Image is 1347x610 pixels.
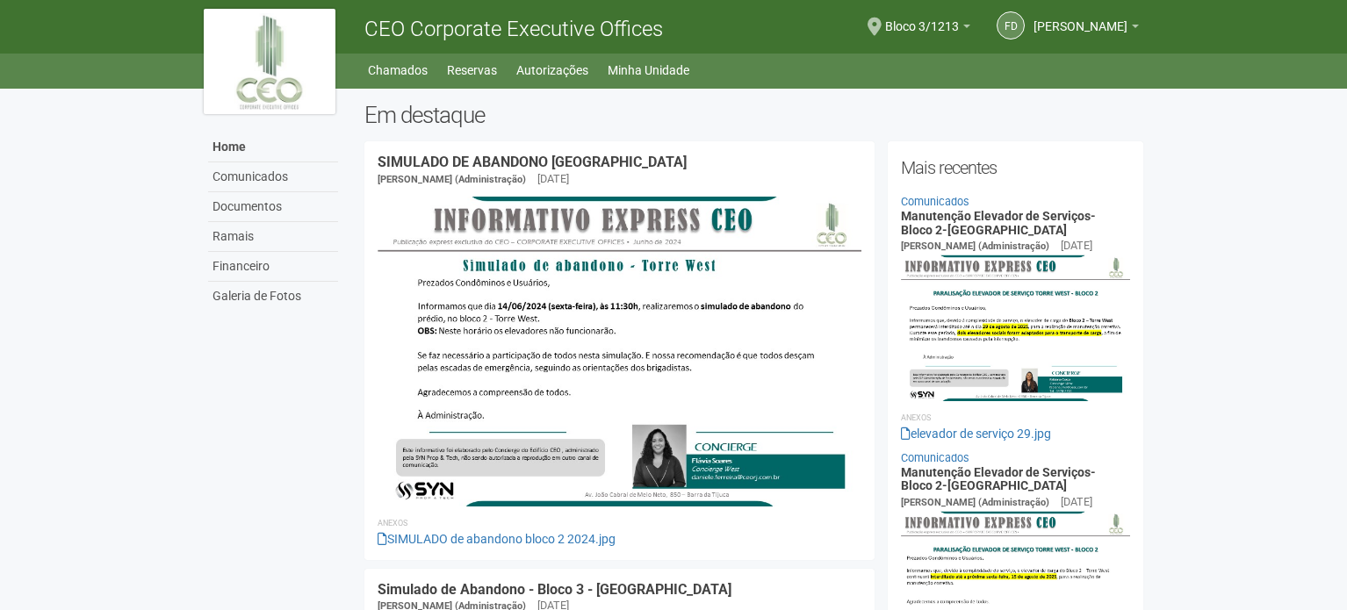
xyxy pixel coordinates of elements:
[1061,238,1092,254] div: [DATE]
[901,195,969,208] a: Comunicados
[901,240,1049,252] span: [PERSON_NAME] (Administração)
[901,209,1096,236] a: Manutenção Elevador de Serviços- Bloco 2-[GEOGRAPHIC_DATA]
[901,465,1096,492] a: Manutenção Elevador de Serviços- Bloco 2-[GEOGRAPHIC_DATA]
[901,154,1130,181] h2: Mais recentes
[378,515,861,531] li: Anexos
[447,58,497,83] a: Reservas
[208,162,338,192] a: Comunicados
[901,427,1051,441] a: elevador de serviço 29.jpg
[901,497,1049,508] span: [PERSON_NAME] (Administração)
[208,252,338,282] a: Financeiro
[204,9,335,114] img: logo.jpg
[516,58,588,83] a: Autorizações
[364,102,1143,128] h2: Em destaque
[378,532,616,546] a: SIMULADO de abandono bloco 2 2024.jpg
[1034,22,1139,36] a: [PERSON_NAME]
[208,222,338,252] a: Ramais
[378,174,526,185] span: [PERSON_NAME] (Administração)
[1034,3,1127,33] span: FREDERICO DE SERPA PINTO LOPES GUIMARÃES
[901,255,1130,401] img: elevador%20de%20servi%C3%A7o%2029.jpg
[208,282,338,311] a: Galeria de Fotos
[1061,494,1092,510] div: [DATE]
[368,58,428,83] a: Chamados
[378,154,687,170] a: SIMULADO DE ABANDONO [GEOGRAPHIC_DATA]
[378,581,731,598] a: Simulado de Abandono - Bloco 3 - [GEOGRAPHIC_DATA]
[208,192,338,222] a: Documentos
[885,22,970,36] a: Bloco 3/1213
[885,3,959,33] span: Bloco 3/1213
[537,171,569,187] div: [DATE]
[901,451,969,464] a: Comunicados
[208,133,338,162] a: Home
[901,410,1130,426] li: Anexos
[997,11,1025,39] a: FD
[608,58,689,83] a: Minha Unidade
[378,197,861,506] img: SIMULADO%20de%20abandono%20bloco%202%202024.jpg
[364,17,663,41] span: CEO Corporate Executive Offices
